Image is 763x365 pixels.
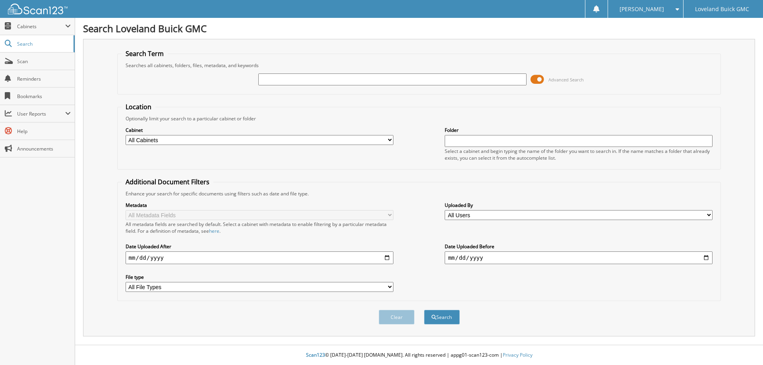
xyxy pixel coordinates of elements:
span: Bookmarks [17,93,71,100]
label: Date Uploaded After [126,243,393,250]
img: scan123-logo-white.svg [8,4,68,14]
label: Cabinet [126,127,393,133]
span: Help [17,128,71,135]
button: Search [424,310,460,324]
span: Advanced Search [548,77,584,83]
div: © [DATE]-[DATE] [DOMAIN_NAME]. All rights reserved | appg01-scan123-com | [75,346,763,365]
input: end [445,251,713,264]
span: Scan123 [306,351,325,358]
input: start [126,251,393,264]
label: Date Uploaded Before [445,243,713,250]
button: Clear [379,310,414,324]
div: Optionally limit your search to a particular cabinet or folder [122,115,717,122]
label: File type [126,274,393,280]
label: Folder [445,127,713,133]
span: Reminders [17,75,71,82]
span: Scan [17,58,71,65]
h1: Search Loveland Buick GMC [83,22,755,35]
legend: Location [122,102,155,111]
span: Cabinets [17,23,65,30]
legend: Additional Document Filters [122,178,213,186]
span: User Reports [17,110,65,117]
a: Privacy Policy [503,351,533,358]
div: Select a cabinet and begin typing the name of the folder you want to search in. If the name match... [445,148,713,161]
div: Searches all cabinets, folders, files, metadata, and keywords [122,62,717,69]
label: Uploaded By [445,202,713,209]
legend: Search Term [122,49,168,58]
span: Search [17,41,70,47]
span: [PERSON_NAME] [620,7,664,12]
label: Metadata [126,202,393,209]
span: Announcements [17,145,71,152]
span: Loveland Buick GMC [695,7,749,12]
div: All metadata fields are searched by default. Select a cabinet with metadata to enable filtering b... [126,221,393,234]
div: Enhance your search for specific documents using filters such as date and file type. [122,190,717,197]
a: here [209,228,219,234]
